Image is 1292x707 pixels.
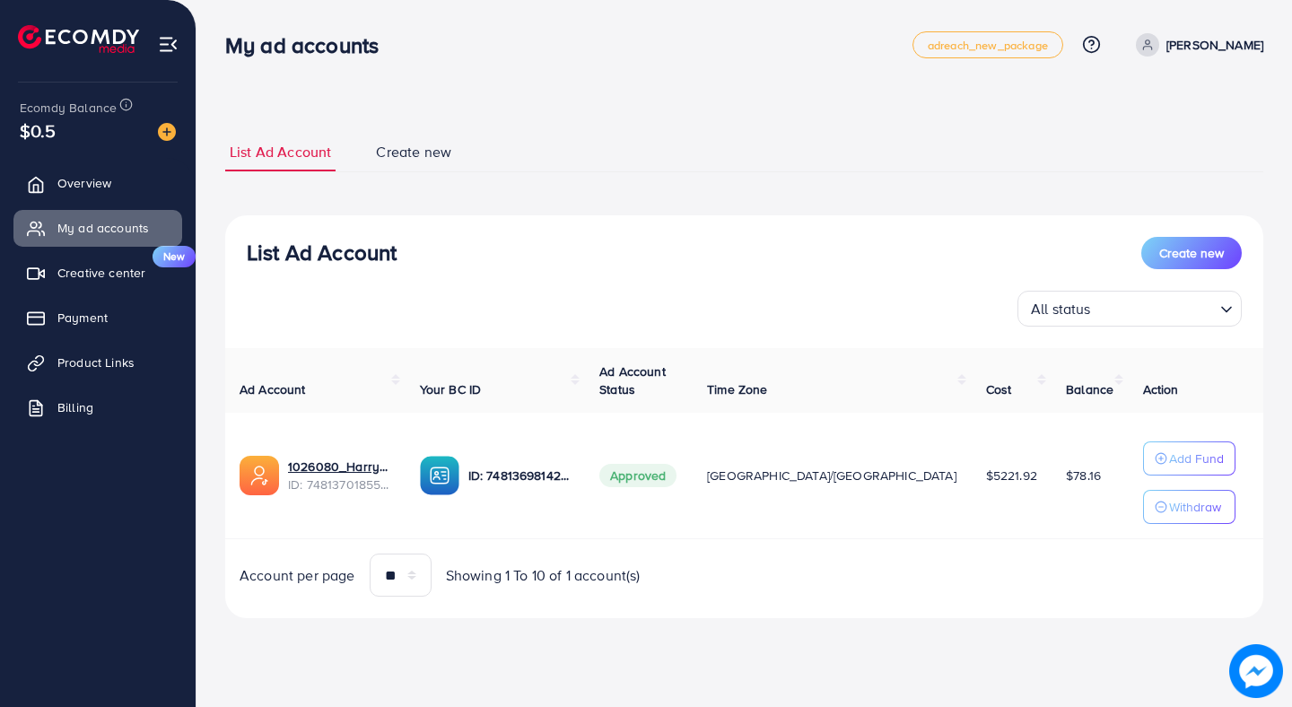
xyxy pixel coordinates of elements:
[1229,644,1283,698] img: image
[288,476,391,493] span: ID: 7481370185598025729
[20,118,57,144] span: $0.5
[153,246,196,267] span: New
[18,25,139,53] img: logo
[928,39,1048,51] span: adreach_new_package
[230,142,331,162] span: List Ad Account
[986,380,1012,398] span: Cost
[1096,292,1213,322] input: Search for option
[1066,467,1101,484] span: $78.16
[1143,441,1235,476] button: Add Fund
[1143,490,1235,524] button: Withdraw
[225,32,393,58] h3: My ad accounts
[13,165,182,201] a: Overview
[1066,380,1113,398] span: Balance
[20,99,117,117] span: Ecomdy Balance
[1169,496,1221,518] p: Withdraw
[1166,34,1263,56] p: [PERSON_NAME]
[1017,291,1242,327] div: Search for option
[247,240,397,266] h3: List Ad Account
[1141,237,1242,269] button: Create new
[912,31,1063,58] a: adreach_new_package
[57,174,111,192] span: Overview
[13,345,182,380] a: Product Links
[986,467,1037,484] span: $5221.92
[1143,380,1179,398] span: Action
[1159,244,1224,262] span: Create new
[240,380,306,398] span: Ad Account
[240,565,355,586] span: Account per page
[707,467,956,484] span: [GEOGRAPHIC_DATA]/[GEOGRAPHIC_DATA]
[240,456,279,495] img: ic-ads-acc.e4c84228.svg
[13,389,182,425] a: Billing
[420,380,482,398] span: Your BC ID
[599,362,666,398] span: Ad Account Status
[57,398,93,416] span: Billing
[1027,296,1095,322] span: All status
[57,353,135,371] span: Product Links
[13,255,182,291] a: Creative centerNew
[158,34,179,55] img: menu
[57,309,108,327] span: Payment
[288,458,391,494] div: <span class='underline'>1026080_Harrys Store_1741892246211</span></br>7481370185598025729
[1129,33,1263,57] a: [PERSON_NAME]
[57,264,145,282] span: Creative center
[288,458,391,476] a: 1026080_Harrys Store_1741892246211
[13,210,182,246] a: My ad accounts
[468,465,572,486] p: ID: 7481369814251044881
[446,565,641,586] span: Showing 1 To 10 of 1 account(s)
[13,300,182,336] a: Payment
[599,464,677,487] span: Approved
[1169,448,1224,469] p: Add Fund
[376,142,451,162] span: Create new
[158,123,176,141] img: image
[57,219,149,237] span: My ad accounts
[707,380,767,398] span: Time Zone
[420,456,459,495] img: ic-ba-acc.ded83a64.svg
